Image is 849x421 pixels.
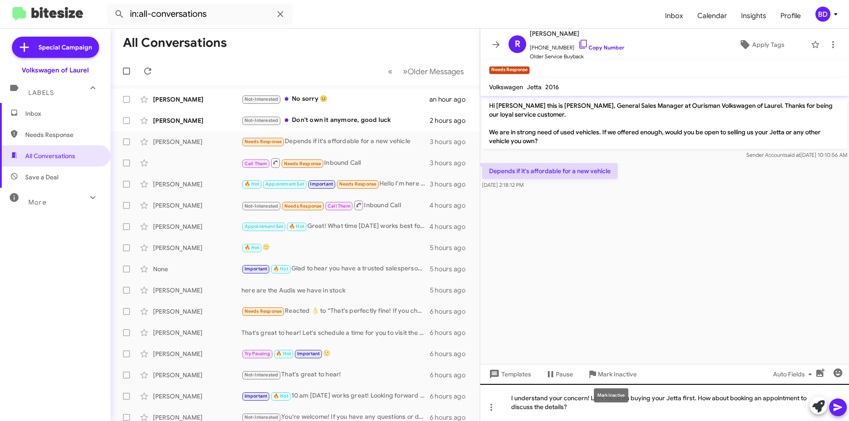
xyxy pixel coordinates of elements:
[25,173,58,182] span: Save a Deal
[153,201,241,210] div: [PERSON_NAME]
[430,137,473,146] div: 3 hours ago
[284,161,321,167] span: Needs Response
[530,28,624,39] span: [PERSON_NAME]
[598,366,637,382] span: Mark Inactive
[273,393,288,399] span: 🔥 Hot
[556,366,573,382] span: Pause
[273,266,288,272] span: 🔥 Hot
[284,203,322,209] span: Needs Response
[487,366,531,382] span: Templates
[382,62,398,80] button: Previous
[482,163,618,179] p: Depends if it's affordable for a new vehicle
[153,95,241,104] div: [PERSON_NAME]
[153,180,241,189] div: [PERSON_NAME]
[241,264,430,274] div: Glad to hear you have a trusted salesperson! If you need assistance feel free to reach out. We’re...
[28,198,46,206] span: More
[245,96,279,102] span: Not-Interested
[408,67,464,76] span: Older Messages
[403,66,408,77] span: »
[430,392,473,401] div: 6 hours ago
[25,130,100,139] span: Needs Response
[245,161,268,167] span: Call Them
[245,393,268,399] span: Important
[245,245,260,250] span: 🔥 Hot
[734,3,773,29] a: Insights
[578,44,624,51] a: Copy Number
[752,37,784,53] span: Apply Tags
[388,66,393,77] span: «
[530,39,624,52] span: [PHONE_NUMBER]
[241,306,430,316] div: Reacted 👌 to “That's perfectly fine! If you change your mind or have any questions about selling ...
[429,95,473,104] div: an hour ago
[328,203,351,209] span: Call Them
[746,152,847,158] span: Sender Account [DATE] 10:10:56 AM
[153,371,241,379] div: [PERSON_NAME]
[766,366,822,382] button: Auto Fields
[245,351,270,357] span: Try Pausing
[430,116,473,125] div: 2 hours ago
[289,224,304,229] span: 🔥 Hot
[38,43,92,52] span: Special Campaign
[515,37,520,51] span: R
[383,62,469,80] nav: Page navigation example
[241,349,430,359] div: 🙂
[153,307,241,316] div: [PERSON_NAME]
[430,328,473,337] div: 6 hours ago
[245,224,283,229] span: Appointment Set
[430,180,473,189] div: 3 hours ago
[489,66,530,74] small: Needs Response
[153,222,241,231] div: [PERSON_NAME]
[808,7,839,22] button: BD
[153,328,241,337] div: [PERSON_NAME]
[28,89,54,97] span: Labels
[480,384,849,421] div: I understand your concern! Let’s focus on buying your Jetta first. How about booking an appointme...
[153,286,241,295] div: [PERSON_NAME]
[482,182,524,188] span: [DATE] 2:18:12 PM
[430,286,473,295] div: 5 hours ago
[25,152,75,160] span: All Conversations
[815,7,830,22] div: BD
[153,349,241,358] div: [PERSON_NAME]
[480,366,538,382] button: Templates
[690,3,734,29] a: Calendar
[245,266,268,272] span: Important
[245,181,260,187] span: 🔥 Hot
[241,115,430,125] div: Don't own it anymore, good luck
[545,83,559,91] span: 2016
[430,159,473,167] div: 3 hours ago
[398,62,469,80] button: Next
[153,137,241,146] div: [PERSON_NAME]
[241,243,430,253] div: 🙂
[773,366,815,382] span: Auto Fields
[429,222,473,231] div: 4 hours ago
[430,307,473,316] div: 6 hours ago
[430,371,473,379] div: 6 hours ago
[153,243,241,252] div: [PERSON_NAME]
[245,203,279,209] span: Not-Interested
[241,94,429,104] div: No sorry 😐
[785,152,800,158] span: said at
[430,349,473,358] div: 6 hours ago
[530,52,624,61] span: Older Service Buyback
[580,366,644,382] button: Mark Inactive
[276,351,291,357] span: 🔥 Hot
[241,370,430,380] div: That's great to hear!
[241,137,430,147] div: Depends if it's affordable for a new vehicle
[658,3,690,29] a: Inbox
[310,181,333,187] span: Important
[153,392,241,401] div: [PERSON_NAME]
[241,221,429,231] div: Great! What time [DATE] works best for you to come in and discuss your vehicle?
[773,3,808,29] a: Profile
[297,351,320,357] span: Important
[12,37,99,58] a: Special Campaign
[245,414,279,420] span: Not-Interested
[527,83,542,91] span: Jetta
[716,37,807,53] button: Apply Tags
[241,328,430,337] div: That's great to hear! Let's schedule a time for you to visit the dealership so we can discuss the...
[245,372,279,378] span: Not-Interested
[429,201,473,210] div: 4 hours ago
[107,4,293,25] input: Search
